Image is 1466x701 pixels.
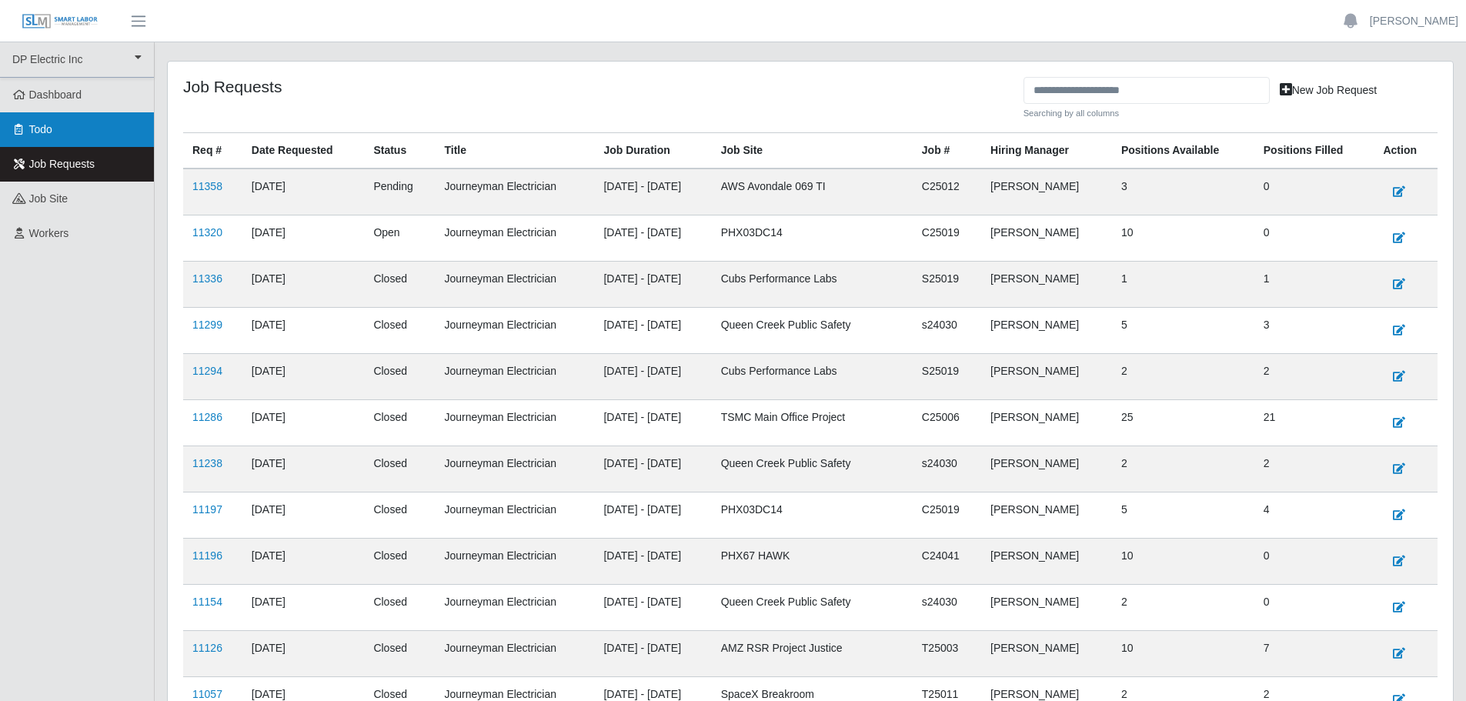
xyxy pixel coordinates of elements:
td: [DATE] [242,538,365,584]
a: 11197 [192,503,222,516]
td: 2 [1254,353,1374,399]
td: S25019 [913,261,981,307]
td: Cubs Performance Labs [712,261,913,307]
td: Journeyman Electrician [435,399,594,446]
td: [DATE] [242,584,365,630]
td: [DATE] [242,399,365,446]
td: Closed [364,353,435,399]
a: 11299 [192,319,222,331]
a: New Job Request [1270,77,1388,104]
td: 1 [1112,261,1254,307]
td: PHX03DC14 [712,492,913,538]
td: [DATE] [242,169,365,215]
td: Journeyman Electrician [435,446,594,492]
td: [DATE] - [DATE] [594,399,711,446]
td: 5 [1112,492,1254,538]
a: 11336 [192,272,222,285]
td: [DATE] - [DATE] [594,307,711,353]
td: Closed [364,492,435,538]
td: [DATE] [242,630,365,676]
td: [PERSON_NAME] [981,169,1112,215]
th: Req # [183,132,242,169]
td: [DATE] [242,446,365,492]
td: 21 [1254,399,1374,446]
td: Journeyman Electrician [435,261,594,307]
td: C25019 [913,215,981,261]
td: Journeyman Electrician [435,307,594,353]
td: Journeyman Electrician [435,169,594,215]
a: 11358 [192,180,222,192]
td: 2 [1254,446,1374,492]
td: [PERSON_NAME] [981,446,1112,492]
td: Journeyman Electrician [435,584,594,630]
td: [DATE] [242,492,365,538]
small: Searching by all columns [1024,107,1270,120]
td: 3 [1112,169,1254,215]
td: [DATE] - [DATE] [594,215,711,261]
td: Journeyman Electrician [435,492,594,538]
th: Date Requested [242,132,365,169]
td: Queen Creek Public Safety [712,307,913,353]
td: [DATE] [242,261,365,307]
td: [DATE] - [DATE] [594,584,711,630]
td: 2 [1112,353,1254,399]
td: Closed [364,261,435,307]
td: [PERSON_NAME] [981,538,1112,584]
a: [PERSON_NAME] [1370,13,1458,29]
td: s24030 [913,307,981,353]
td: 25 [1112,399,1254,446]
td: Closed [364,399,435,446]
td: [DATE] - [DATE] [594,492,711,538]
span: job site [29,192,68,205]
img: SLM Logo [22,13,99,30]
td: 4 [1254,492,1374,538]
th: Job Duration [594,132,711,169]
td: [DATE] - [DATE] [594,630,711,676]
th: Job # [913,132,981,169]
td: [DATE] [242,353,365,399]
td: TSMC Main Office Project [712,399,913,446]
td: Closed [364,538,435,584]
td: C24041 [913,538,981,584]
td: 2 [1112,584,1254,630]
td: AMZ RSR Project Justice [712,630,913,676]
td: [PERSON_NAME] [981,492,1112,538]
td: [DATE] [242,307,365,353]
td: 0 [1254,584,1374,630]
td: [PERSON_NAME] [981,584,1112,630]
td: 10 [1112,215,1254,261]
th: Action [1374,132,1438,169]
td: T25003 [913,630,981,676]
td: s24030 [913,446,981,492]
td: [DATE] [242,215,365,261]
td: 3 [1254,307,1374,353]
td: [DATE] - [DATE] [594,538,711,584]
a: 11294 [192,365,222,377]
td: 10 [1112,538,1254,584]
span: Workers [29,227,69,239]
td: Journeyman Electrician [435,215,594,261]
a: 11320 [192,226,222,239]
td: [DATE] - [DATE] [594,261,711,307]
td: [PERSON_NAME] [981,261,1112,307]
td: Journeyman Electrician [435,630,594,676]
td: C25006 [913,399,981,446]
th: Status [364,132,435,169]
td: Queen Creek Public Safety [712,584,913,630]
td: C25012 [913,169,981,215]
span: Job Requests [29,158,95,170]
td: [PERSON_NAME] [981,630,1112,676]
td: 0 [1254,538,1374,584]
td: 2 [1112,446,1254,492]
span: Todo [29,123,52,135]
td: PHX03DC14 [712,215,913,261]
a: 11238 [192,457,222,469]
td: 10 [1112,630,1254,676]
th: Positions Filled [1254,132,1374,169]
th: Positions Available [1112,132,1254,169]
td: s24030 [913,584,981,630]
td: [PERSON_NAME] [981,353,1112,399]
th: Hiring Manager [981,132,1112,169]
td: [DATE] - [DATE] [594,353,711,399]
a: 11154 [192,596,222,608]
